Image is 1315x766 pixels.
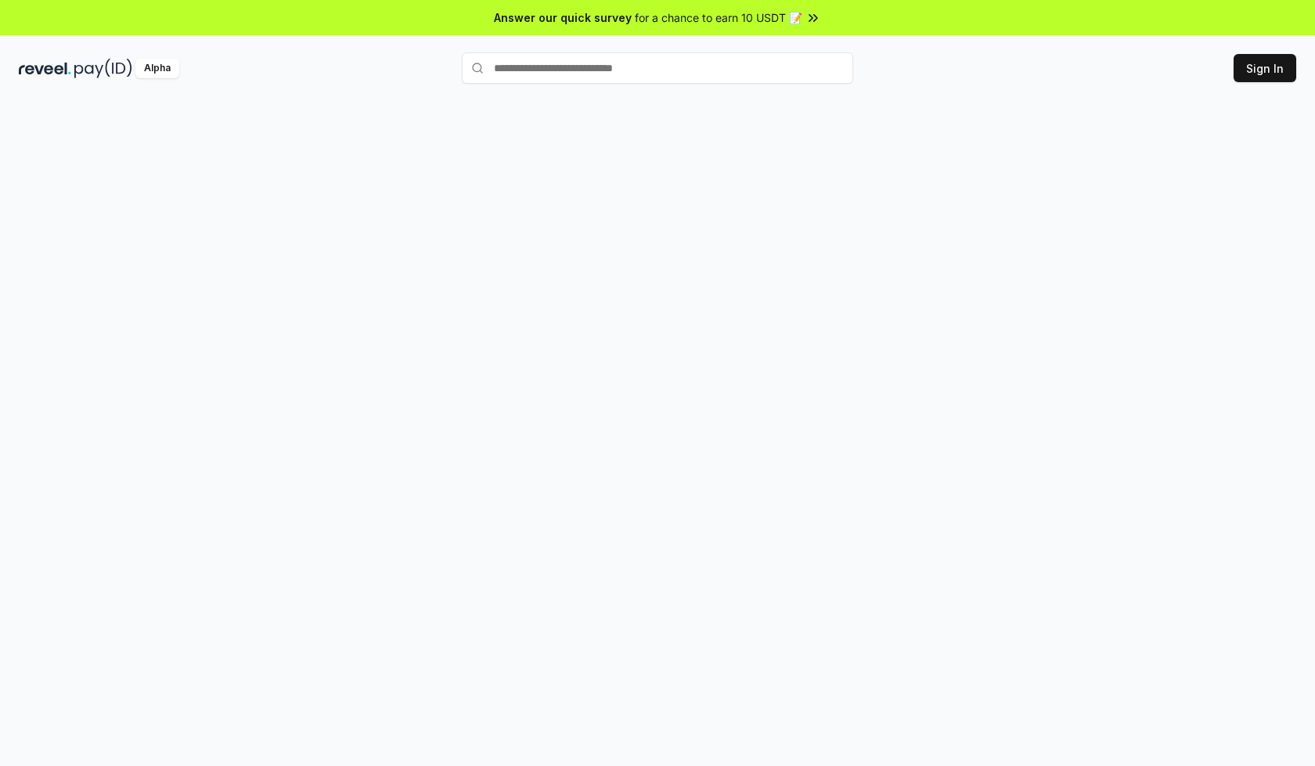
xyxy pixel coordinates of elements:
[635,9,802,26] span: for a chance to earn 10 USDT 📝
[74,59,132,78] img: pay_id
[1234,54,1296,82] button: Sign In
[494,9,632,26] span: Answer our quick survey
[19,59,71,78] img: reveel_dark
[135,59,179,78] div: Alpha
